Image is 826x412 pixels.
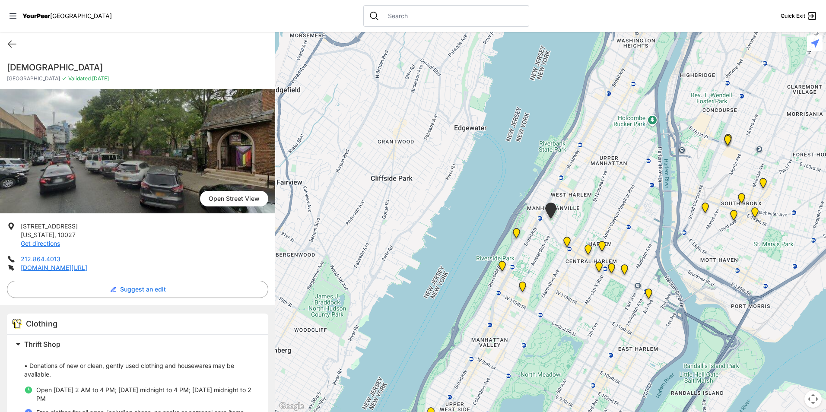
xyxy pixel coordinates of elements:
[36,386,251,402] span: Open [DATE] 2 AM to 4 PM; [DATE] midnight to 4 PM; [DATE] midnight to 2 PM
[91,75,109,82] span: [DATE]
[21,264,87,271] a: [DOMAIN_NAME][URL]
[58,231,76,238] span: 10027
[700,203,711,216] div: Harm Reduction Center
[583,244,594,258] div: Uptown/Harlem DYCD Youth Drop-in Center
[21,255,60,263] a: 212.864.4013
[24,353,258,379] p: • Donations of new or clean, gently used clothing and housewares may be available.
[383,12,524,20] input: Search
[21,222,78,230] span: [STREET_ADDRESS]
[7,61,268,73] h1: [DEMOGRAPHIC_DATA]
[723,134,734,148] div: Bronx
[26,319,57,328] span: Clothing
[21,231,54,238] span: [US_STATE]
[606,263,617,277] div: Manhattan
[200,191,268,206] span: Open Street View
[24,340,60,349] span: Thrift Shop
[277,401,306,412] img: Google
[619,264,630,278] div: East Harlem
[722,135,733,149] div: South Bronx NeON Works
[62,75,67,82] span: ✓
[277,401,306,412] a: Open this area in Google Maps (opens a new window)
[597,241,607,255] div: Manhattan
[68,75,91,82] span: Validated
[517,282,528,295] div: The Cathedral Church of St. John the Divine
[54,231,56,238] span: ,
[511,228,522,242] div: Manhattan
[643,288,654,302] div: Main Location
[804,390,822,408] button: Map camera controls
[781,13,805,19] span: Quick Exit
[50,12,112,19] span: [GEOGRAPHIC_DATA]
[7,281,268,298] button: Suggest an edit
[736,193,747,207] div: The Bronx
[7,75,60,82] span: [GEOGRAPHIC_DATA]
[758,178,769,192] div: Bronx Youth Center (BYC)
[750,207,760,221] div: The Bronx Pride Center
[22,12,50,19] span: YourPeer
[562,237,572,250] div: The PILLARS – Holistic Recovery Support
[22,13,112,19] a: YourPeer[GEOGRAPHIC_DATA]
[781,11,817,21] a: Quick Exit
[21,240,60,247] a: Get directions
[497,261,508,275] div: Ford Hall
[120,285,166,294] span: Suggest an edit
